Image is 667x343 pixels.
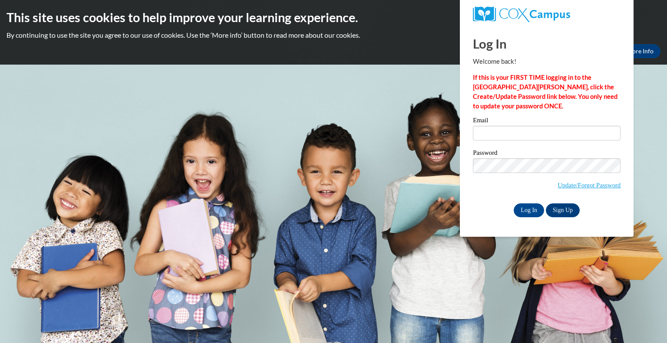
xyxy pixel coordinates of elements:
[7,9,660,26] h2: This site uses cookies to help improve your learning experience.
[7,30,660,40] p: By continuing to use the site you agree to our use of cookies. Use the ‘More info’ button to read...
[473,57,621,66] p: Welcome back!
[473,35,621,52] h1: Log In
[473,117,621,126] label: Email
[473,74,617,110] strong: If this is your FIRST TIME logging in to the [GEOGRAPHIC_DATA][PERSON_NAME], click the Create/Upd...
[546,203,580,217] a: Sign Up
[473,150,621,158] label: Password
[473,7,570,22] img: COX Campus
[620,44,660,58] a: More Info
[473,7,621,22] a: COX Campus
[558,182,621,189] a: Update/Forgot Password
[514,203,544,217] input: Log In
